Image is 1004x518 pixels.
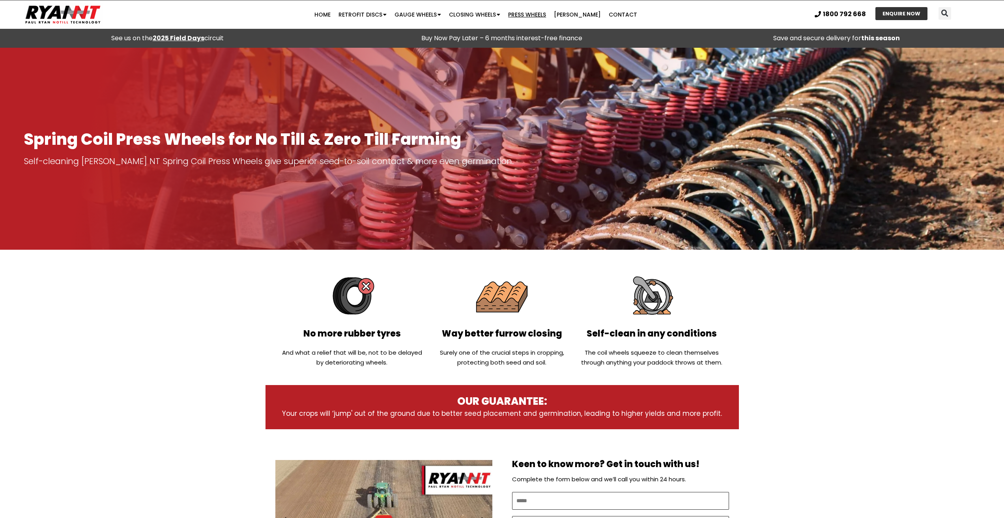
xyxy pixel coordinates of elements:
span: 1800 792 668 [823,11,866,17]
a: ENQUIRE NOW [875,7,927,20]
h2: Self-clean in any conditions [581,328,723,340]
a: Home [310,7,335,22]
span: Your crops will ‘jump' out of the ground due to better seed placement and germination, leading to... [282,409,722,418]
h2: No more rubber tyres [281,328,423,340]
div: Search [939,7,951,20]
p: Save and secure delivery for [673,33,1000,44]
img: Ryan NT logo [24,2,103,27]
div: See us on the circuit [4,33,331,44]
p: Buy Now Pay Later – 6 months interest-free finance [338,33,665,44]
p: Complete the form below and we’ll call you within 24 hours. [512,474,729,485]
img: Handle the toughest conditions [623,267,680,324]
a: [PERSON_NAME] [550,7,605,22]
p: Surely one of the crucial steps in cropping, protecting both seed and soil. [431,348,573,367]
a: Contact [605,7,641,22]
a: Retrofit Discs [335,7,391,22]
a: Press Wheels [504,7,550,22]
h2: Keen to know more? Get in touch with us! [512,459,729,470]
a: 1800 792 668 [815,11,866,17]
a: Closing Wheels [445,7,504,22]
p: The coil wheels squeeze to clean themselves through anything your paddock throws at them. [581,348,723,367]
p: Self-cleaning [PERSON_NAME] NT Spring Coil Press Wheels give superior seed-to-soil contact & more... [24,156,980,167]
h1: Spring Coil Press Wheels for No Till & Zero Till Farming [24,131,980,148]
a: 2025 Field Days [153,34,204,43]
strong: this season [861,34,900,43]
span: ENQUIRE NOW [882,11,920,16]
nav: Menu [195,7,757,22]
h2: Way better furrow closing [431,328,573,340]
h3: OUR GUARANTEE: [281,395,723,408]
img: Way better furrow closing [473,267,530,324]
a: Gauge Wheels [391,7,445,22]
img: No more rubber tyres [324,267,381,324]
p: And what a relief that will be, not to be delayed by deteriorating wheels. [281,348,423,367]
